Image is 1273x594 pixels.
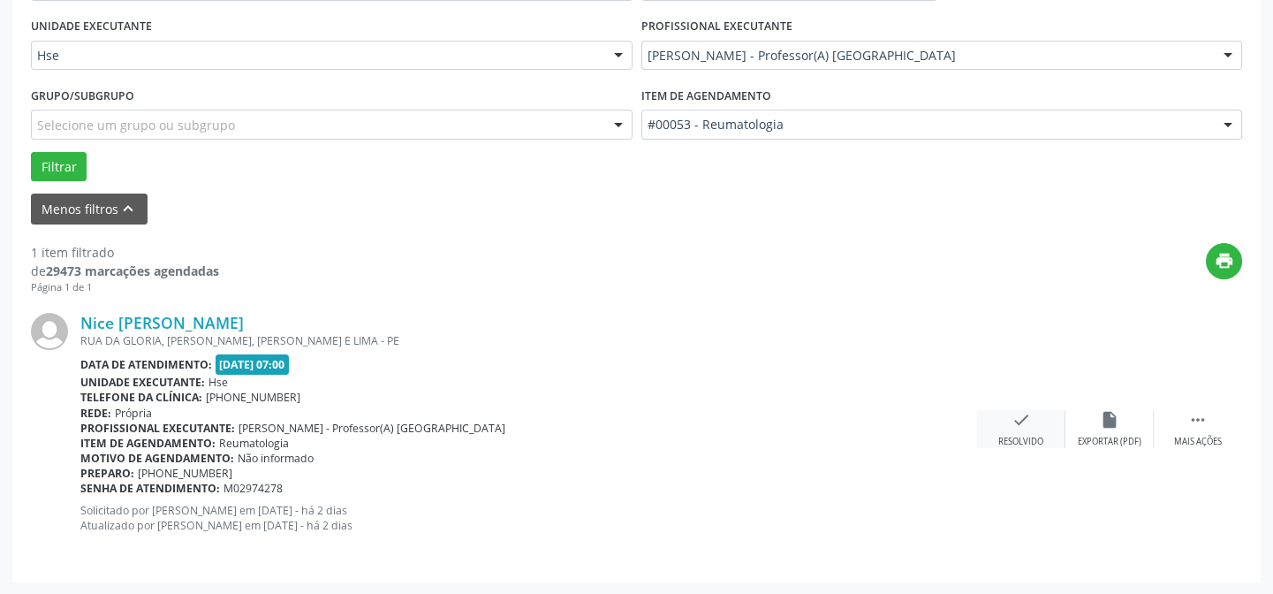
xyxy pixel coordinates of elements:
[80,357,212,372] b: Data de atendimento:
[31,313,68,350] img: img
[31,194,148,225] button: Menos filtroskeyboard_arrow_up
[641,82,771,110] label: Item de agendamento
[37,47,596,65] span: Hse
[1100,410,1119,430] i: insert_drive_file
[138,466,232,481] span: [PHONE_NUMBER]
[219,436,289,451] span: Reumatologia
[80,436,216,451] b: Item de agendamento:
[80,390,202,405] b: Telefone da clínica:
[238,451,314,466] span: Não informado
[224,481,283,496] span: M02974278
[641,13,792,41] label: PROFISSIONAL EXECUTANTE
[80,406,111,421] b: Rede:
[118,199,138,218] i: keyboard_arrow_up
[1188,410,1208,430] i: 
[1206,243,1242,279] button: print
[115,406,152,421] span: Própria
[1078,436,1141,448] div: Exportar (PDF)
[648,116,1207,133] span: #00053 - Reumatologia
[216,354,290,375] span: [DATE] 07:00
[80,333,977,348] div: RUA DA GLORIA, [PERSON_NAME], [PERSON_NAME] E LIMA - PE
[80,375,205,390] b: Unidade executante:
[1012,410,1031,430] i: check
[31,262,219,280] div: de
[80,503,977,533] p: Solicitado por [PERSON_NAME] em [DATE] - há 2 dias Atualizado por [PERSON_NAME] em [DATE] - há 2 ...
[80,451,234,466] b: Motivo de agendamento:
[80,421,235,436] b: Profissional executante:
[31,243,219,262] div: 1 item filtrado
[1215,251,1234,270] i: print
[31,280,219,295] div: Página 1 de 1
[31,82,134,110] label: Grupo/Subgrupo
[31,13,152,41] label: UNIDADE EXECUTANTE
[31,152,87,182] button: Filtrar
[239,421,505,436] span: [PERSON_NAME] - Professor(A) [GEOGRAPHIC_DATA]
[46,263,219,279] strong: 29473 marcações agendadas
[1174,436,1222,448] div: Mais ações
[206,390,300,405] span: [PHONE_NUMBER]
[208,375,228,390] span: Hse
[80,466,134,481] b: Preparo:
[80,481,220,496] b: Senha de atendimento:
[80,313,244,332] a: Nice [PERSON_NAME]
[37,116,235,134] span: Selecione um grupo ou subgrupo
[998,436,1043,448] div: Resolvido
[648,47,1207,65] span: [PERSON_NAME] - Professor(A) [GEOGRAPHIC_DATA]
